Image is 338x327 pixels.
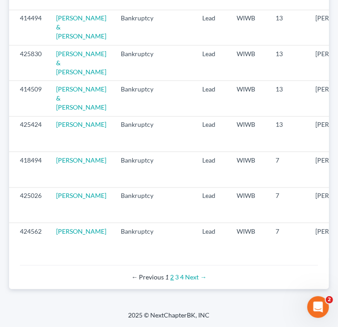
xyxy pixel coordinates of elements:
[268,152,308,187] td: 7
[114,152,161,187] td: Bankruptcy
[229,10,268,45] td: WIWB
[268,10,308,45] td: 13
[326,296,333,303] span: 2
[268,222,308,258] td: 7
[9,45,49,80] td: 425830
[186,273,207,281] a: Next page
[114,45,161,80] td: Bankruptcy
[229,222,268,258] td: WIWB
[114,81,161,116] td: Bankruptcy
[229,152,268,187] td: WIWB
[195,10,229,45] td: Lead
[114,10,161,45] td: Bankruptcy
[56,85,106,111] a: [PERSON_NAME] & [PERSON_NAME]
[195,152,229,187] td: Lead
[27,273,311,282] div: Pagination
[195,187,229,222] td: Lead
[114,187,161,222] td: Bankruptcy
[229,81,268,116] td: WIWB
[56,120,106,128] a: [PERSON_NAME]
[181,273,184,281] a: Page 4
[9,10,49,45] td: 414494
[307,296,329,318] iframe: Intercom live chat
[229,187,268,222] td: WIWB
[56,227,106,235] a: [PERSON_NAME]
[268,45,308,80] td: 13
[195,222,229,258] td: Lead
[229,116,268,151] td: WIWB
[268,187,308,222] td: 7
[195,116,229,151] td: Lead
[9,116,49,151] td: 425424
[166,273,169,281] em: Page 1
[195,81,229,116] td: Lead
[9,152,49,187] td: 418494
[268,116,308,151] td: 13
[176,273,179,281] a: Page 3
[47,311,291,327] div: 2025 © NextChapterBK, INC
[229,45,268,80] td: WIWB
[114,116,161,151] td: Bankruptcy
[9,222,49,258] td: 424562
[56,50,106,76] a: [PERSON_NAME] & [PERSON_NAME]
[56,14,106,40] a: [PERSON_NAME] & [PERSON_NAME]
[195,45,229,80] td: Lead
[9,81,49,116] td: 414509
[56,192,106,199] a: [PERSON_NAME]
[114,222,161,258] td: Bankruptcy
[132,273,164,281] span: Previous page
[56,156,106,164] a: [PERSON_NAME]
[268,81,308,116] td: 13
[9,187,49,222] td: 425026
[171,273,174,281] a: Page 2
